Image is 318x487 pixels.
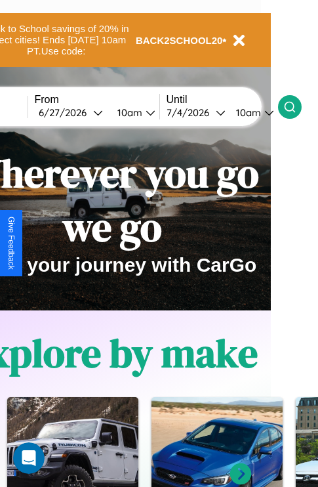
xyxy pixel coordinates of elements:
b: BACK2SCHOOL20 [136,35,223,46]
button: 10am [226,106,278,119]
div: Give Feedback [7,217,16,270]
div: 10am [229,106,264,119]
div: 7 / 4 / 2026 [167,106,216,119]
div: 10am [111,106,146,119]
div: 6 / 27 / 2026 [39,106,93,119]
iframe: Intercom live chat [13,442,45,474]
label: Until [167,94,278,106]
button: 10am [107,106,159,119]
button: 6/27/2026 [35,106,107,119]
label: From [35,94,159,106]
